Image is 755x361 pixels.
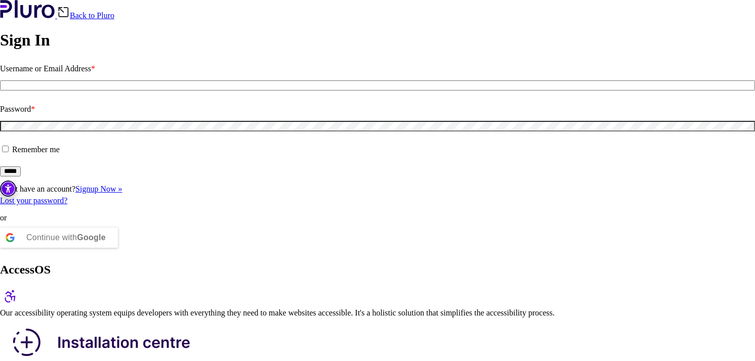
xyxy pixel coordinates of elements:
[57,6,70,18] img: Back icon
[2,146,9,152] input: Remember me
[77,233,106,242] b: Google
[75,185,122,193] a: Signup Now »
[26,228,106,248] div: Continue with
[57,11,114,20] a: Back to Pluro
